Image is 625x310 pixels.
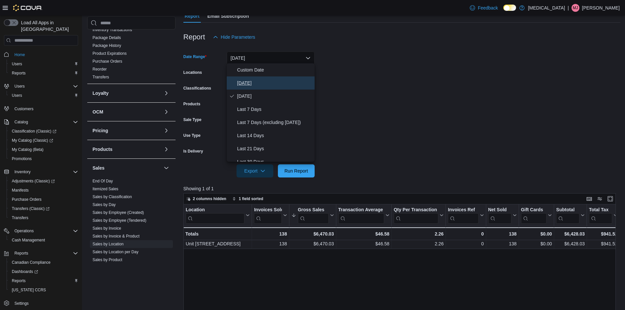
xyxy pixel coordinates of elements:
a: End Of Day [93,179,113,183]
span: My Catalog (Classic) [12,138,53,143]
a: Purchase Orders [9,196,44,203]
div: Net Sold [488,207,511,224]
a: Users [9,60,25,68]
div: Gift Cards [521,207,547,213]
div: 138 [488,230,516,238]
span: Canadian Compliance [9,258,78,266]
span: Inventory [12,168,78,176]
a: Sales by Product [93,258,122,262]
span: Adjustments (Classic) [9,177,78,185]
label: Use Type [183,133,200,138]
button: Loyalty [162,89,170,97]
span: Users [12,61,22,67]
span: Promotions [9,155,78,163]
div: 2.26 [394,230,444,238]
label: Date Range [183,54,207,59]
label: Products [183,101,200,107]
span: Manifests [9,186,78,194]
span: Last 7 Days [237,105,312,113]
a: Customers [12,105,36,113]
div: Invoices Sold [254,207,281,213]
button: Inventory [1,167,81,176]
span: Reports [12,278,26,283]
button: Users [1,82,81,91]
a: Dashboards [7,267,81,276]
a: Sales by Invoice & Product [93,234,139,238]
span: Inventory Transactions [93,27,132,32]
div: Totals [185,230,250,238]
div: 138 [254,240,287,248]
a: Cash Management [9,236,48,244]
h3: OCM [93,109,103,115]
span: Reports [9,69,78,77]
button: Reports [7,276,81,285]
a: Sales by Location per Day [93,250,138,254]
span: Classification (Classic) [9,127,78,135]
div: Invoices Ref [448,207,478,224]
div: Invoices Sold [254,207,281,224]
input: Dark Mode [503,5,516,11]
a: Adjustments (Classic) [7,176,81,186]
span: Sales by Classification [93,194,132,199]
button: Gross Sales [291,207,334,224]
span: [DATE] [237,92,312,100]
div: Subtotal [556,207,579,213]
button: Run Report [278,164,315,177]
div: Invoices Ref [448,207,478,213]
div: Net Sold [488,207,511,213]
span: Home [12,50,78,58]
a: Transfers (Classic) [9,205,52,213]
button: Total Tax [589,207,617,224]
span: Manifests [12,188,29,193]
span: Purchase Orders [93,59,122,64]
button: OCM [162,108,170,116]
span: [US_STATE] CCRS [12,287,46,293]
a: Product Expirations [93,51,127,56]
span: Sales by Invoice [93,226,121,231]
span: Email Subscription [207,10,249,23]
button: Reports [7,69,81,78]
button: Reports [12,249,31,257]
label: Is Delivery [183,149,203,154]
span: Customers [14,106,33,112]
div: Gross Sales [298,207,328,213]
a: Package History [93,43,121,48]
div: Transaction Average [338,207,384,224]
span: Cash Management [12,238,45,243]
button: Products [93,146,161,153]
h3: Report [183,33,205,41]
button: Transaction Average [338,207,389,224]
span: My Catalog (Classic) [9,136,78,144]
a: Promotions [9,155,34,163]
span: Catalog [14,119,28,125]
a: Transfers [9,214,31,222]
span: Transfers (Classic) [12,206,50,211]
span: Itemized Sales [93,186,118,192]
a: Sales by Employee (Created) [93,210,144,215]
div: $941.52 [589,230,617,238]
a: Adjustments (Classic) [9,177,57,185]
a: My Catalog (Beta) [9,146,46,154]
span: Customers [12,105,78,113]
span: Load All Apps in [GEOGRAPHIC_DATA] [18,19,78,32]
span: My Catalog (Beta) [12,147,44,152]
span: MJ [573,4,578,12]
span: Transfers [12,215,28,220]
a: Reports [9,277,28,285]
button: Users [7,59,81,69]
span: Transfers [93,74,109,80]
a: Home [12,51,28,59]
div: Gross Sales [298,207,328,224]
a: Inventory Transactions [93,28,132,32]
button: Pricing [162,127,170,134]
button: 1 field sorted [230,195,266,203]
div: $6,428.03 [556,230,585,238]
div: 0 [448,240,484,248]
span: Export [240,164,269,177]
button: Inventory [12,168,33,176]
span: Sales by Employee (Tendered) [93,218,146,223]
